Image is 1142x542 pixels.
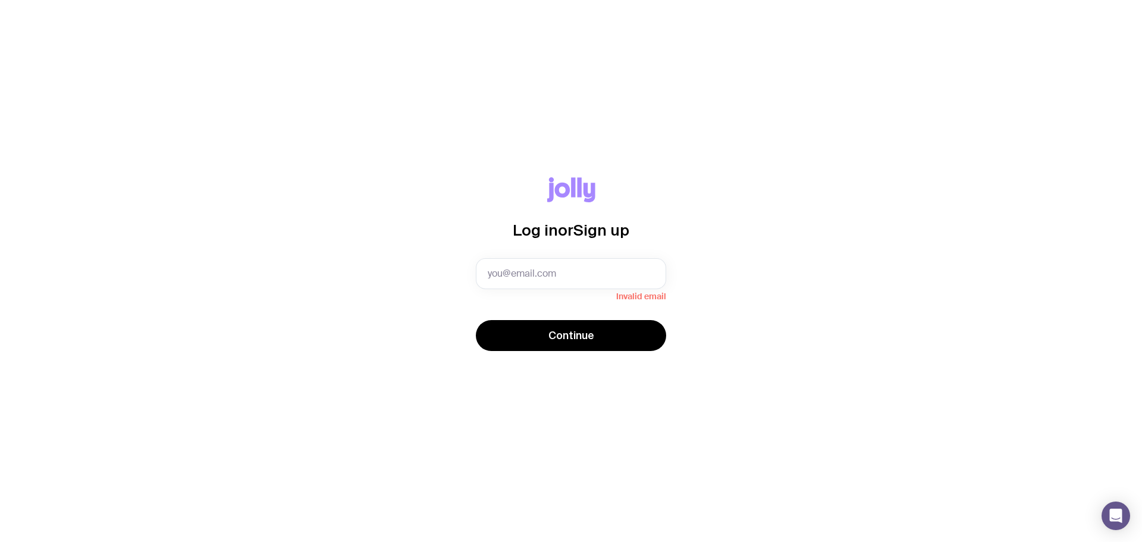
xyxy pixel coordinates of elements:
input: you@email.com [476,258,666,289]
button: Continue [476,320,666,351]
span: Invalid email [476,289,666,301]
span: Sign up [573,221,629,239]
span: Log in [513,221,558,239]
span: Continue [548,328,594,343]
span: or [558,221,573,239]
div: Open Intercom Messenger [1102,502,1130,530]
